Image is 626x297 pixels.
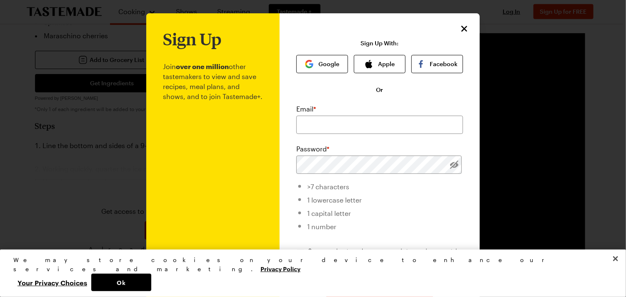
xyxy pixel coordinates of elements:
button: Facebook [411,55,463,73]
div: We may store cookies on your device to enhance our services and marketing. [13,255,606,274]
button: Your Privacy Choices [13,274,91,291]
button: Apple [354,55,406,73]
span: Or [376,86,383,94]
span: 1 number [307,223,336,230]
span: Get seasonal recipes, show recommendations, and more straight to your inbox. [308,247,464,260]
span: >7 characters [307,183,349,191]
a: More information about your privacy, opens in a new tab [260,265,300,272]
h1: Sign Up [163,30,221,48]
button: Ok [91,274,151,291]
div: Privacy [13,255,606,291]
button: Google [296,55,348,73]
span: 1 capital letter [307,209,351,217]
label: Password [296,144,329,154]
p: Sign Up With: [361,40,399,47]
label: Email [296,104,316,114]
span: 1 lowercase letter [307,196,362,204]
button: Close [606,250,625,268]
button: Close [459,23,470,34]
b: over one million [176,62,229,70]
